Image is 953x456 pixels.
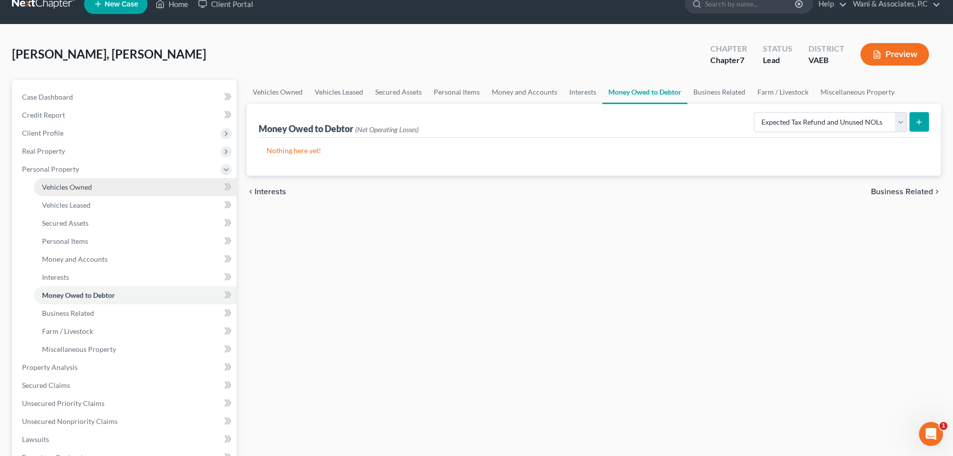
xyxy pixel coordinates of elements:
[428,80,486,104] a: Personal Items
[14,358,237,376] a: Property Analysis
[933,188,941,196] i: chevron_right
[105,1,138,8] span: New Case
[34,214,237,232] a: Secured Assets
[939,422,947,430] span: 1
[355,125,419,134] span: (Net Operating Losses)
[34,268,237,286] a: Interests
[814,80,900,104] a: Miscellaneous Property
[267,146,921,156] p: Nothing here yet!
[871,188,941,196] button: Business Related chevron_right
[871,188,933,196] span: Business Related
[247,188,255,196] i: chevron_left
[860,43,929,66] button: Preview
[22,93,73,101] span: Case Dashboard
[247,80,309,104] a: Vehicles Owned
[34,322,237,340] a: Farm / Livestock
[369,80,428,104] a: Secured Assets
[808,43,844,55] div: District
[42,183,92,191] span: Vehicles Owned
[22,399,105,407] span: Unsecured Priority Claims
[563,80,602,104] a: Interests
[22,435,49,443] span: Lawsuits
[34,196,237,214] a: Vehicles Leased
[22,111,65,119] span: Credit Report
[247,188,286,196] button: chevron_left Interests
[42,201,91,209] span: Vehicles Leased
[14,88,237,106] a: Case Dashboard
[42,219,89,227] span: Secured Assets
[751,80,814,104] a: Farm / Livestock
[740,55,744,65] span: 7
[22,381,70,389] span: Secured Claims
[34,340,237,358] a: Miscellaneous Property
[22,165,79,173] span: Personal Property
[12,47,206,61] span: [PERSON_NAME], [PERSON_NAME]
[763,43,792,55] div: Status
[259,123,419,135] div: Money Owed to Debtor
[14,106,237,124] a: Credit Report
[309,80,369,104] a: Vehicles Leased
[14,376,237,394] a: Secured Claims
[710,55,747,66] div: Chapter
[14,394,237,412] a: Unsecured Priority Claims
[34,286,237,304] a: Money Owed to Debtor
[255,188,286,196] span: Interests
[42,237,88,245] span: Personal Items
[602,80,687,104] a: Money Owed to Debtor
[42,345,116,353] span: Miscellaneous Property
[34,304,237,322] a: Business Related
[22,129,64,137] span: Client Profile
[919,422,943,446] iframe: Intercom live chat
[34,232,237,250] a: Personal Items
[42,327,93,335] span: Farm / Livestock
[14,412,237,430] a: Unsecured Nonpriority Claims
[14,430,237,448] a: Lawsuits
[808,55,844,66] div: VAEB
[34,178,237,196] a: Vehicles Owned
[42,273,69,281] span: Interests
[22,363,78,371] span: Property Analysis
[42,291,115,299] span: Money Owed to Debtor
[22,417,118,425] span: Unsecured Nonpriority Claims
[42,309,94,317] span: Business Related
[22,147,65,155] span: Real Property
[763,55,792,66] div: Lead
[42,255,108,263] span: Money and Accounts
[687,80,751,104] a: Business Related
[710,43,747,55] div: Chapter
[486,80,563,104] a: Money and Accounts
[34,250,237,268] a: Money and Accounts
